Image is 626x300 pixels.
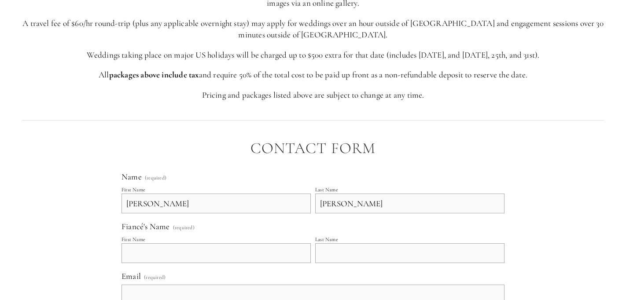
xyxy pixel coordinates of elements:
span: Fiancé's Name [122,221,169,231]
span: Name [122,172,142,182]
div: Last Name [315,236,338,242]
p: All and require 50% of the total cost to be paid up front as a non-refundable deposit to reserve ... [22,69,604,81]
span: (required) [173,225,195,230]
p: Weddings taking place on major US holidays will be charged up to $500 extra for that date (includ... [22,49,604,61]
h2: Contact Form [22,140,604,157]
p: A travel fee of $60/hr round-trip (plus any applicable overnight stay) may apply for weddings ove... [22,18,604,41]
strong: packages above include tax [109,70,199,80]
div: First Name [122,236,145,242]
span: Email [122,271,141,281]
div: Last Name [315,187,338,193]
p: Pricing and packages listed above are subject to change at any time. [22,89,604,101]
div: First Name [122,187,145,193]
span: (required) [145,175,166,180]
span: (required) [144,271,166,283]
